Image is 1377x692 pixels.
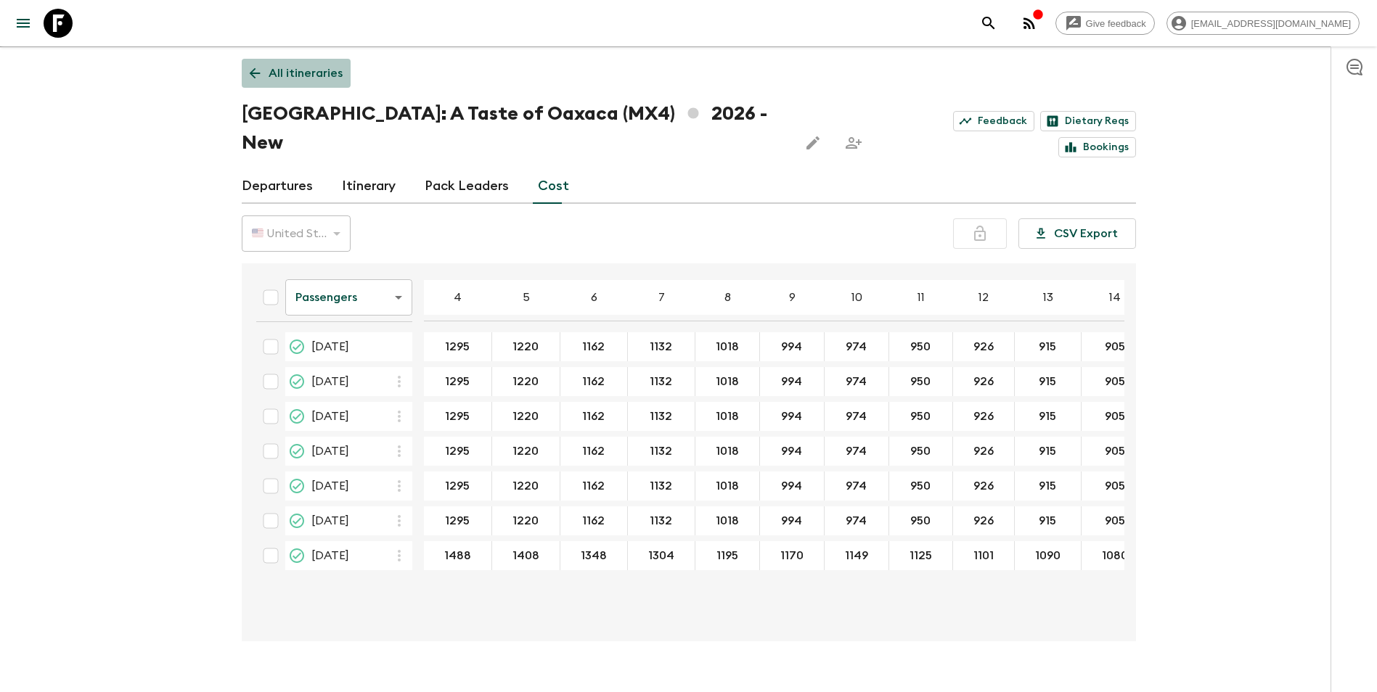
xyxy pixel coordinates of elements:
div: [EMAIL_ADDRESS][DOMAIN_NAME] [1166,12,1360,35]
button: 974 [828,332,884,361]
button: 994 [764,367,820,396]
a: Pack Leaders [425,169,509,204]
div: 🇺🇸 United States Dollar (USD) [242,213,351,254]
button: 1080 [1084,541,1145,570]
button: 926 [956,367,1011,396]
svg: Guaranteed [288,338,306,355]
div: 22 Dec 2026; 10 [825,541,889,570]
button: 1132 [632,402,690,431]
button: 1132 [632,332,690,361]
div: 13 Jan 2026; 11 [889,332,953,361]
div: 10 Feb 2026; 12 [953,367,1015,396]
button: 905 [1087,332,1143,361]
span: [EMAIL_ADDRESS][DOMAIN_NAME] [1183,18,1359,29]
button: Edit this itinerary [798,128,828,157]
button: 1348 [563,541,624,570]
div: 24 Nov 2026; 6 [560,506,628,535]
button: 950 [893,402,948,431]
div: 13 Jan 2026; 12 [953,332,1015,361]
div: 20 Oct 2026; 14 [1082,471,1149,501]
button: CSV Export [1018,218,1136,249]
div: 24 Nov 2026; 11 [889,506,953,535]
button: 1304 [631,541,692,570]
div: Select all [256,283,285,312]
button: 915 [1021,437,1074,466]
button: 905 [1087,437,1143,466]
div: 24 Mar 2026; 8 [695,402,760,431]
button: 1195 [699,541,756,570]
div: 24 Mar 2026; 4 [424,402,492,431]
div: 10 Feb 2026; 8 [695,367,760,396]
div: 13 Jan 2026; 6 [560,332,628,361]
button: 915 [1021,506,1074,535]
span: [DATE] [311,512,349,530]
div: 24 Mar 2026; 7 [628,402,695,431]
button: 926 [956,332,1011,361]
h1: [GEOGRAPHIC_DATA]: A Taste of Oaxaca (MX4) 2026 - New [242,99,788,157]
div: 24 Nov 2026; 13 [1015,506,1082,535]
button: 926 [956,506,1011,535]
div: 18 Apr 2026; 9 [760,437,825,466]
button: 1220 [495,471,556,501]
button: 1488 [427,541,489,570]
button: 1295 [428,367,487,396]
button: 1018 [698,506,756,535]
button: 950 [893,437,948,466]
div: 18 Apr 2026; 12 [953,437,1015,466]
button: 915 [1021,471,1074,501]
button: 1132 [632,506,690,535]
div: 24 Nov 2026; 14 [1082,506,1149,535]
button: 905 [1087,506,1143,535]
button: 1149 [828,541,886,570]
div: 24 Nov 2026; 8 [695,506,760,535]
div: 20 Oct 2026; 7 [628,471,695,501]
button: 1018 [698,402,756,431]
span: Give feedback [1078,18,1154,29]
div: 13 Jan 2026; 13 [1015,332,1082,361]
div: 18 Apr 2026; 13 [1015,437,1082,466]
div: 20 Oct 2026; 13 [1015,471,1082,501]
button: 1295 [428,506,487,535]
div: 13 Jan 2026; 10 [825,332,889,361]
button: 1220 [495,402,556,431]
button: 974 [828,402,884,431]
button: 1295 [428,402,487,431]
button: 905 [1087,402,1143,431]
div: 24 Nov 2026; 4 [424,506,492,535]
div: 22 Dec 2026; 14 [1082,541,1149,570]
button: 1220 [495,367,556,396]
button: 974 [828,367,884,396]
p: 12 [978,289,989,306]
a: Dietary Reqs [1040,111,1136,131]
div: 13 Jan 2026; 7 [628,332,695,361]
div: 22 Dec 2026; 11 [889,541,953,570]
div: 24 Mar 2026; 11 [889,402,953,431]
p: 13 [1043,289,1053,306]
div: 20 Oct 2026; 10 [825,471,889,501]
div: 18 Apr 2026; 7 [628,437,695,466]
button: 1220 [495,437,556,466]
button: 1162 [565,437,622,466]
span: [DATE] [311,547,349,564]
button: 1220 [495,506,556,535]
button: 926 [956,437,1011,466]
button: 1170 [763,541,821,570]
div: 22 Dec 2026; 7 [628,541,695,570]
button: 905 [1087,367,1143,396]
button: 950 [893,332,948,361]
button: 974 [828,471,884,501]
span: Share this itinerary [839,128,868,157]
div: 10 Feb 2026; 11 [889,367,953,396]
div: 22 Dec 2026; 12 [953,541,1015,570]
button: 994 [764,402,820,431]
div: 22 Dec 2026; 13 [1015,541,1082,570]
div: 24 Nov 2026; 5 [492,506,560,535]
button: 950 [893,471,948,501]
button: 994 [764,437,820,466]
p: 5 [523,289,530,306]
button: 1162 [565,506,622,535]
div: 10 Feb 2026; 13 [1015,367,1082,396]
p: 9 [789,289,796,306]
p: 10 [851,289,862,306]
button: 1132 [632,471,690,501]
